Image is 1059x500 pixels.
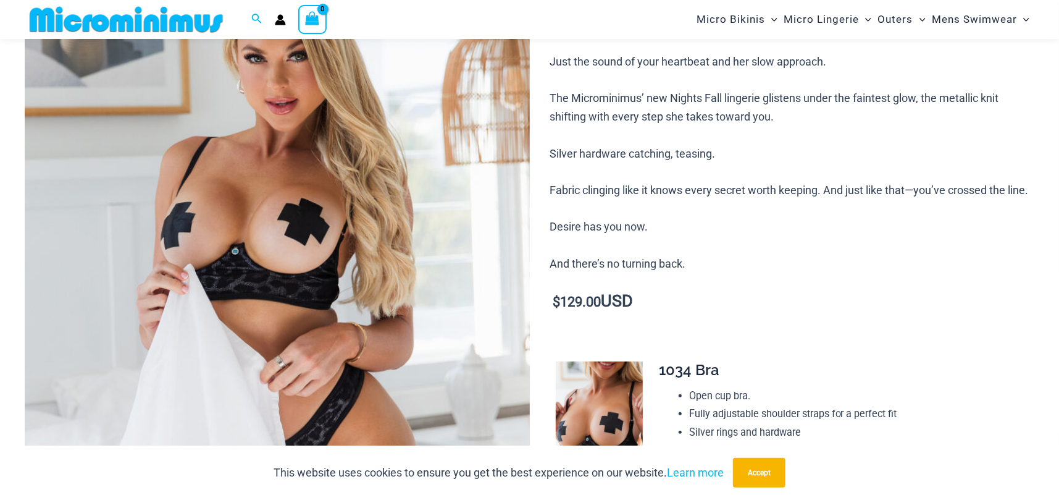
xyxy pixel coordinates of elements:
button: Accept [733,458,785,488]
a: Mens SwimwearMenu ToggleMenu Toggle [929,4,1032,35]
span: Menu Toggle [765,4,777,35]
a: Micro BikinisMenu ToggleMenu Toggle [693,4,781,35]
span: Menu Toggle [859,4,871,35]
p: USD [550,292,1034,311]
a: Search icon link [251,12,262,27]
img: Nights Fall Silver Leopard 1036 Bra [556,362,643,492]
span: Mens Swimwear [932,4,1017,35]
li: Silver rings and hardware [689,423,1024,442]
span: 1034 Bra [659,361,719,379]
a: Learn more [667,466,724,479]
nav: Site Navigation [692,2,1034,37]
a: Micro LingerieMenu ToggleMenu Toggle [781,4,874,35]
span: Micro Bikinis [697,4,765,35]
span: Micro Lingerie [784,4,859,35]
bdi: 129.00 [553,294,601,310]
span: Outers [878,4,913,35]
p: This website uses cookies to ensure you get the best experience on our website. [274,464,724,482]
li: Underwire support. [689,442,1024,460]
span: Menu Toggle [1017,4,1029,35]
li: Open cup bra. [689,387,1024,405]
span: $ [553,294,560,310]
p: There’s no music. No lights. Just the sound of your heartbeat and her slow approach. The Micromin... [550,16,1034,273]
li: Fully adjustable shoulder straps for a perfect fit [689,405,1024,423]
span: Menu Toggle [913,4,926,35]
a: View Shopping Cart, empty [298,5,327,33]
a: OutersMenu ToggleMenu Toggle [875,4,929,35]
a: Account icon link [275,14,286,25]
img: MM SHOP LOGO FLAT [25,6,228,33]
